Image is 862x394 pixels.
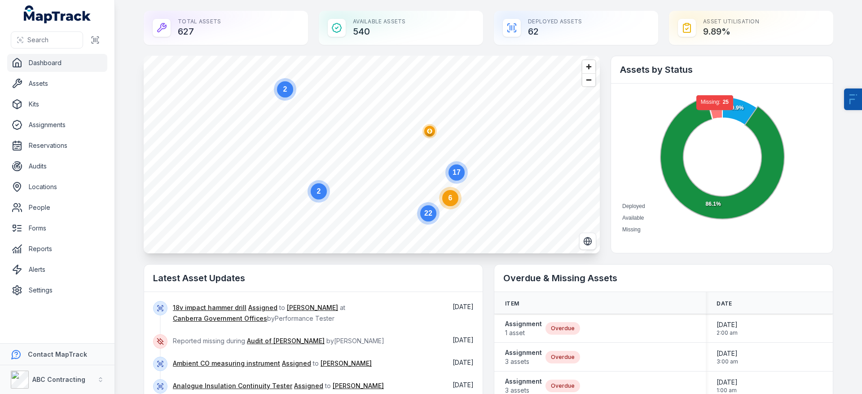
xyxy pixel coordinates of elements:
span: [DATE] [717,378,738,387]
text: 6 [449,194,453,202]
a: Canberra Government Offices [173,314,267,323]
text: 2 [317,187,321,195]
strong: Assignment [505,348,542,357]
span: Missing [622,226,641,233]
time: 30/07/2025, 9:31:08 am [453,303,474,310]
span: to at by Performance Tester [173,304,345,322]
a: Assigned [248,303,277,312]
span: [DATE] [453,381,474,389]
span: [DATE] [717,349,738,358]
span: to [173,382,384,390]
text: 2 [283,85,287,93]
text: 17 [453,168,461,176]
h2: Latest Asset Updates [153,272,474,284]
h2: Assets by Status [620,63,824,76]
a: Analogue Insulation Continuity Tester [173,381,292,390]
strong: Assignment [505,377,542,386]
span: 3:00 am [717,358,738,365]
span: [DATE] [453,303,474,310]
button: Search [11,31,83,49]
strong: ABC Contracting [32,376,85,383]
span: Search [27,35,48,44]
time: 23/07/2025, 12:22:22 pm [453,381,474,389]
span: 3 assets [505,357,542,366]
a: Assignment3 assets [505,348,542,366]
h2: Overdue & Missing Assets [503,272,824,284]
a: [PERSON_NAME] [333,381,384,390]
a: Ambient CO measuring instrument [173,359,280,368]
span: [DATE] [717,320,738,329]
a: Alerts [7,261,107,279]
a: Locations [7,178,107,196]
text: 22 [424,209,432,217]
a: Forms [7,219,107,237]
button: Zoom in [582,60,595,73]
div: Overdue [545,351,580,363]
span: to [173,359,372,367]
button: Zoom out [582,73,595,86]
div: Overdue [545,380,580,392]
span: 2:00 am [717,329,738,336]
canvas: Map [144,56,600,253]
time: 31/08/2024, 2:00:00 am [717,320,738,336]
a: Assets [7,75,107,93]
span: Reported missing during by [PERSON_NAME] [173,337,384,345]
time: 30/11/2024, 3:00:00 am [717,349,738,365]
a: Assigned [294,381,323,390]
a: Audit of [PERSON_NAME] [247,336,325,345]
time: 31/01/2025, 1:00:00 am [717,378,738,394]
strong: Assignment [505,319,542,328]
a: Dashboard [7,54,107,72]
a: Reservations [7,137,107,155]
a: MapTrack [24,5,91,23]
span: Date [717,300,732,307]
span: Item [505,300,519,307]
a: Settings [7,281,107,299]
span: [DATE] [453,336,474,344]
a: Reports [7,240,107,258]
strong: Contact MapTrack [28,350,87,358]
a: [PERSON_NAME] [287,303,338,312]
button: Switch to Satellite View [579,233,596,250]
span: 1:00 am [717,387,738,394]
a: Assignments [7,116,107,134]
a: Audits [7,157,107,175]
a: Assignment1 asset [505,319,542,337]
a: [PERSON_NAME] [321,359,372,368]
span: Available [622,215,644,221]
span: [DATE] [453,359,474,366]
a: People [7,199,107,217]
div: Overdue [545,322,580,335]
span: 1 asset [505,328,542,337]
time: 23/07/2025, 3:42:03 pm [453,336,474,344]
a: Assigned [282,359,311,368]
time: 23/07/2025, 12:22:22 pm [453,359,474,366]
a: Kits [7,95,107,113]
a: 18v impact hammer drill [173,303,246,312]
span: Deployed [622,203,645,209]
